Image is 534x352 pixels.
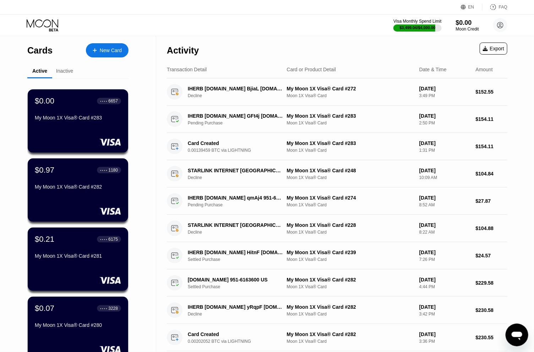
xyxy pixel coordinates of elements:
[100,307,107,309] div: ● ● ● ●
[287,339,414,344] div: Moon 1X Visa® Card
[287,250,414,255] div: My Moon 1X Visa® Card #239
[287,222,414,228] div: My Moon 1X Visa® Card #228
[188,195,283,201] div: IHERB [DOMAIN_NAME] qmAj4 951-6163600 US
[188,148,290,153] div: 0.00139459 BTC via LIGHTNING
[188,93,290,98] div: Decline
[483,4,507,11] div: FAQ
[28,158,128,222] div: $0.97● ● ● ●1180My Moon 1X Visa® Card #282
[108,99,118,104] div: 6657
[456,27,479,32] div: Moon Credit
[56,68,73,74] div: Inactive
[393,19,441,32] div: Visa Monthly Spend Limit$3,499.04/$4,000.00
[476,225,507,231] div: $104.88
[476,89,507,95] div: $152.55
[480,43,507,55] div: Export
[287,168,414,173] div: My Moon 1X Visa® Card #248
[108,237,118,242] div: 6175
[28,228,128,291] div: $0.21● ● ● ●6175My Moon 1X Visa® Card #281
[100,169,107,171] div: ● ● ● ●
[188,113,283,119] div: IHERB [DOMAIN_NAME] GFt4j [DOMAIN_NAME] US
[100,100,107,102] div: ● ● ● ●
[188,257,290,262] div: Settled Purchase
[35,235,54,244] div: $0.21
[419,113,470,119] div: [DATE]
[287,257,414,262] div: Moon 1X Visa® Card
[419,86,470,91] div: [DATE]
[419,93,470,98] div: 3:49 PM
[188,175,290,180] div: Decline
[188,339,290,344] div: 0.00202052 BTC via LIGHTNING
[468,5,474,10] div: EN
[287,230,414,235] div: Moon 1X Visa® Card
[35,115,121,121] div: My Moon 1X Visa® Card #283
[167,324,507,351] div: Card Created0.00202052 BTC via LIGHTNINGMy Moon 1X Visa® Card #282Moon 1X Visa® Card[DATE]3:36 PM...
[188,86,283,91] div: IHERB [DOMAIN_NAME] BjiaL [DOMAIN_NAME] US
[35,322,121,328] div: My Moon 1X Visa® Card #280
[188,222,283,228] div: STARLINK INTERNET [GEOGRAPHIC_DATA] IE
[476,144,507,149] div: $154.11
[35,96,54,106] div: $0.00
[506,324,528,346] iframe: Кнопка запуска окна обмена сообщениями
[476,280,507,286] div: $229.58
[167,78,507,106] div: IHERB [DOMAIN_NAME] BjiaL [DOMAIN_NAME] USDeclineMy Moon 1X Visa® Card #272Moon 1X Visa® Card[DAT...
[419,121,470,125] div: 2:50 PM
[419,202,470,207] div: 8:52 AM
[188,304,283,310] div: IHERB [DOMAIN_NAME] yRqpF [DOMAIN_NAME] US
[188,331,283,337] div: Card Created
[35,166,54,175] div: $0.97
[100,48,122,54] div: New Card
[419,304,470,310] div: [DATE]
[287,277,414,283] div: My Moon 1X Visa® Card #282
[108,168,118,173] div: 1180
[476,116,507,122] div: $154.11
[188,277,283,283] div: [DOMAIN_NAME] 951-6163600 US
[476,335,507,340] div: $230.55
[287,312,414,317] div: Moon 1X Visa® Card
[167,160,507,188] div: STARLINK INTERNET [GEOGRAPHIC_DATA] IEDeclineMy Moon 1X Visa® Card #248Moon 1X Visa® Card[DATE]10...
[456,19,479,27] div: $0.00
[419,222,470,228] div: [DATE]
[35,184,121,190] div: My Moon 1X Visa® Card #282
[100,238,107,240] div: ● ● ● ●
[27,45,53,56] div: Cards
[32,68,47,74] div: Active
[419,175,470,180] div: 10:09 AM
[419,339,470,344] div: 3:36 PM
[167,67,207,72] div: Transaction Detail
[393,19,441,24] div: Visa Monthly Spend Limit
[456,19,479,32] div: $0.00Moon Credit
[419,140,470,146] div: [DATE]
[419,257,470,262] div: 7:26 PM
[287,113,414,119] div: My Moon 1X Visa® Card #283
[499,5,507,10] div: FAQ
[483,46,504,51] div: Export
[287,195,414,201] div: My Moon 1X Visa® Card #274
[188,284,290,289] div: Settled Purchase
[419,312,470,317] div: 3:42 PM
[188,202,290,207] div: Pending Purchase
[167,215,507,242] div: STARLINK INTERNET [GEOGRAPHIC_DATA] IEDeclineMy Moon 1X Visa® Card #228Moon 1X Visa® Card[DATE]8:...
[476,307,507,313] div: $230.58
[287,202,414,207] div: Moon 1X Visa® Card
[167,297,507,324] div: IHERB [DOMAIN_NAME] yRqpF [DOMAIN_NAME] USDeclineMy Moon 1X Visa® Card #282Moon 1X Visa® Card[DAT...
[476,253,507,258] div: $24.57
[167,133,507,160] div: Card Created0.00139459 BTC via LIGHTNINGMy Moon 1X Visa® Card #283Moon 1X Visa® Card[DATE]1:31 PM...
[287,121,414,125] div: Moon 1X Visa® Card
[188,140,283,146] div: Card Created
[28,89,128,153] div: $0.00● ● ● ●6657My Moon 1X Visa® Card #283
[287,140,414,146] div: My Moon 1X Visa® Card #283
[35,253,121,259] div: My Moon 1X Visa® Card #281
[287,93,414,98] div: Moon 1X Visa® Card
[419,67,447,72] div: Date & Time
[476,198,507,204] div: $27.87
[287,304,414,310] div: My Moon 1X Visa® Card #282
[476,171,507,177] div: $104.84
[400,26,436,30] div: $3,499.04 / $4,000.00
[167,269,507,297] div: [DOMAIN_NAME] 951-6163600 USSettled PurchaseMy Moon 1X Visa® Card #282Moon 1X Visa® Card[DATE]4:4...
[86,43,129,57] div: New Card
[188,168,283,173] div: STARLINK INTERNET [GEOGRAPHIC_DATA] IE
[287,67,336,72] div: Card or Product Detail
[167,45,199,56] div: Activity
[287,331,414,337] div: My Moon 1X Visa® Card #282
